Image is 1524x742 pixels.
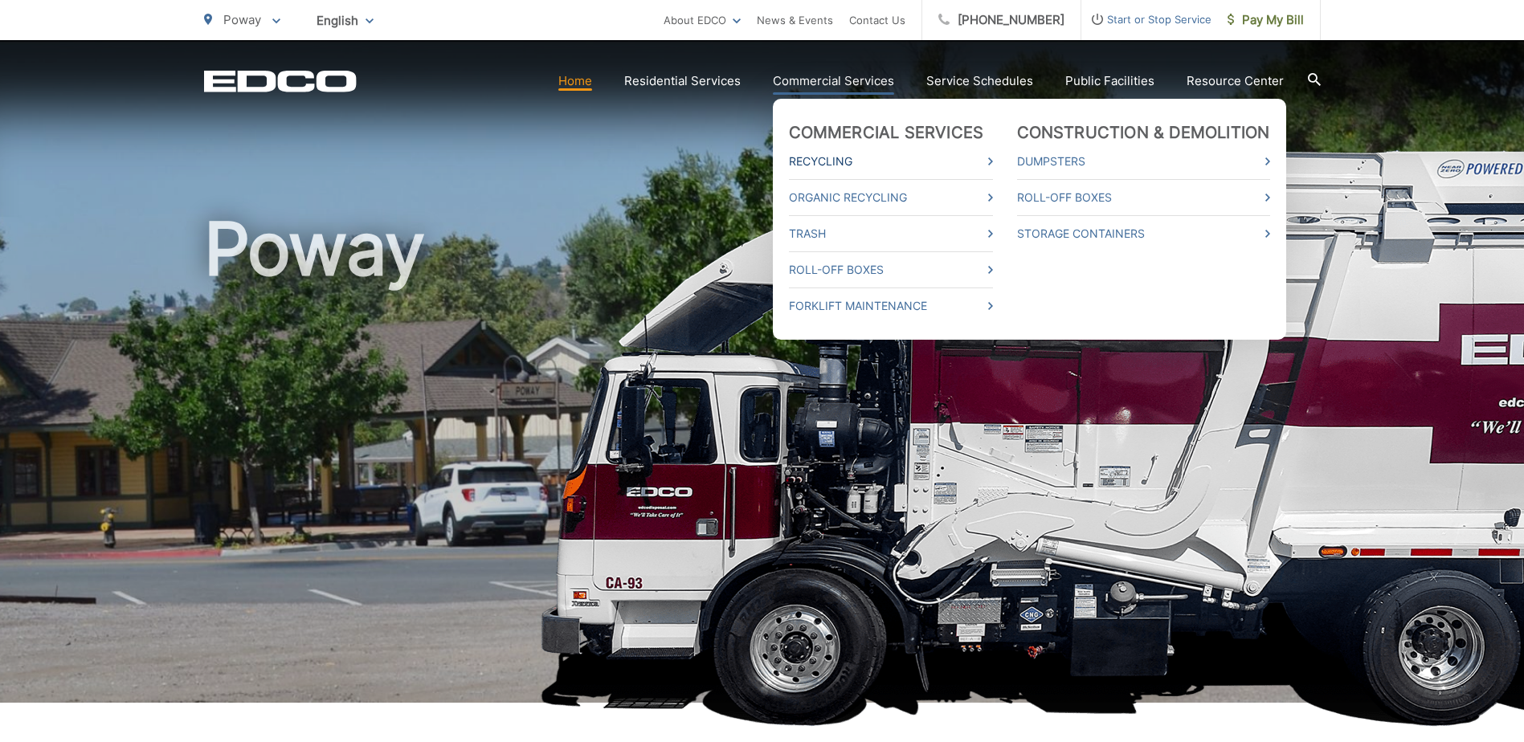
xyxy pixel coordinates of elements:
a: Residential Services [624,71,741,91]
a: Resource Center [1187,71,1284,91]
a: Forklift Maintenance [789,296,993,316]
a: Public Facilities [1065,71,1154,91]
a: Organic Recycling [789,188,993,207]
h1: Poway [204,209,1321,717]
span: English [304,6,386,35]
a: Roll-Off Boxes [1017,188,1270,207]
a: EDCD logo. Return to the homepage. [204,70,357,92]
a: News & Events [757,10,833,30]
a: Roll-Off Boxes [789,260,993,279]
a: Storage Containers [1017,224,1270,243]
span: Pay My Bill [1228,10,1304,30]
span: Poway [223,12,261,27]
a: Construction & Demolition [1017,123,1270,142]
a: Dumpsters [1017,152,1270,171]
a: Commercial Services [789,123,984,142]
a: Home [558,71,592,91]
a: Commercial Services [773,71,894,91]
a: Contact Us [849,10,905,30]
a: Trash [789,224,993,243]
a: About EDCO [664,10,741,30]
a: Recycling [789,152,993,171]
a: Service Schedules [926,71,1033,91]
